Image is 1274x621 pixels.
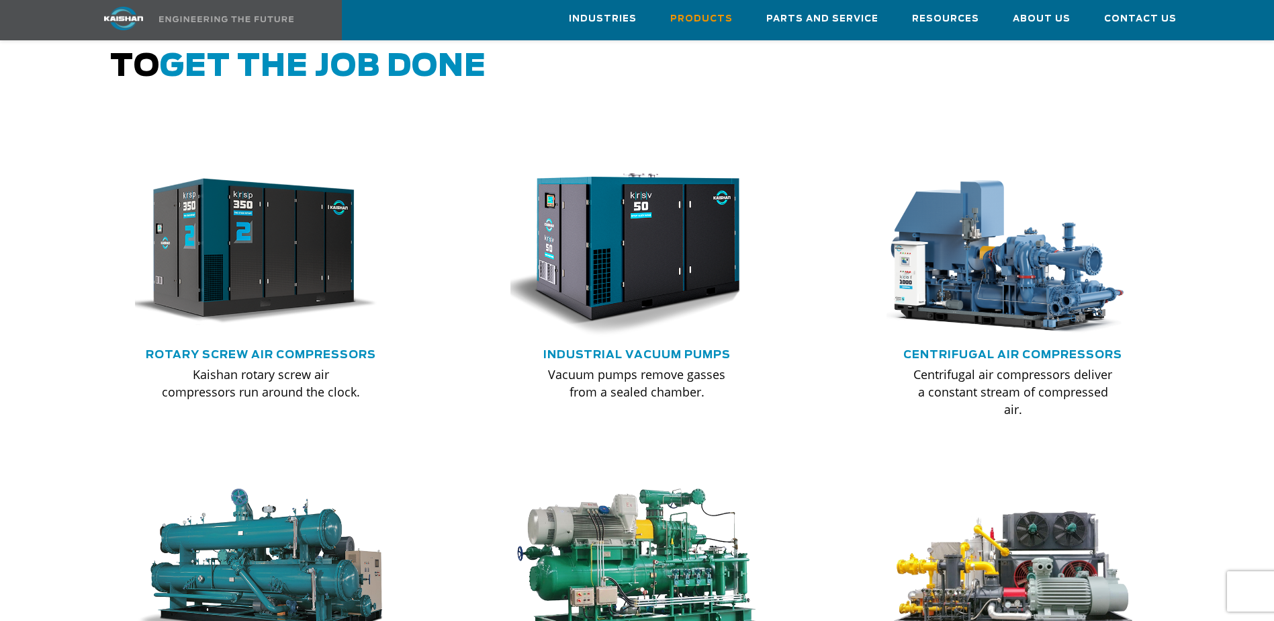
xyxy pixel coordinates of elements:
[1104,11,1177,27] span: Contact Us
[500,167,753,337] img: krsv50
[537,366,736,401] p: Vacuum pumps remove gasses from a sealed chamber.
[903,349,1122,360] a: Centrifugal Air Compressors
[670,1,733,37] a: Products
[766,11,878,27] span: Parts and Service
[1013,11,1071,27] span: About Us
[510,167,763,337] div: krsv50
[146,349,376,360] a: Rotary Screw Air Compressors
[569,11,637,27] span: Industries
[125,167,377,337] img: krsp350
[1013,1,1071,37] a: About Us
[1104,1,1177,37] a: Contact Us
[160,52,486,82] span: get the job done
[73,7,174,30] img: kaishan logo
[162,366,361,401] p: Kaishan rotary screw air compressors run around the clock.
[159,16,293,22] img: Engineering the future
[670,11,733,27] span: Products
[886,167,1139,337] div: thumb-centrifugal-compressor
[912,11,979,27] span: Resources
[876,167,1129,337] img: thumb-centrifugal-compressor
[766,1,878,37] a: Parts and Service
[135,167,388,337] div: krsp350
[912,1,979,37] a: Resources
[913,366,1112,418] p: Centrifugal air compressors deliver a constant stream of compressed air.
[543,349,731,360] a: Industrial Vacuum Pumps
[569,1,637,37] a: Industries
